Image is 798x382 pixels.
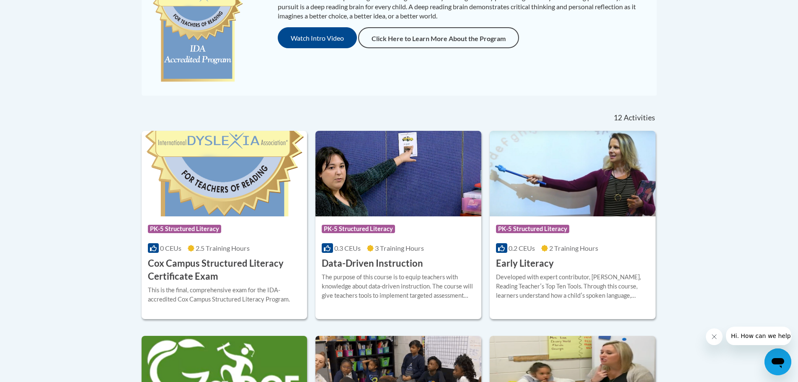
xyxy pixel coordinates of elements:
div: The purpose of this course is to equip teachers with knowledge about data-driven instruction. The... [322,273,475,300]
span: PK-5 Structured Literacy [322,225,395,233]
span: Activities [624,113,655,122]
span: 0 CEUs [160,244,181,252]
button: Watch Intro Video [278,27,357,48]
h3: Early Literacy [496,257,554,270]
span: PK-5 Structured Literacy [148,225,221,233]
div: This is the final, comprehensive exam for the IDA-accredited Cox Campus Structured Literacy Program. [148,286,301,304]
a: Course LogoPK-5 Structured Literacy0.3 CEUs3 Training Hours Data-Driven InstructionThe purpose of... [315,131,481,319]
img: Course Logo [315,131,481,216]
h3: Cox Campus Structured Literacy Certificate Exam [148,257,301,283]
h3: Data-Driven Instruction [322,257,423,270]
span: 2 Training Hours [549,244,598,252]
span: 12 [614,113,622,122]
a: Click Here to Learn More About the Program [358,27,519,48]
img: Course Logo [490,131,656,216]
span: 0.2 CEUs [509,244,535,252]
span: PK-5 Structured Literacy [496,225,569,233]
iframe: Close message [706,328,723,345]
span: 0.3 CEUs [334,244,361,252]
span: 2.5 Training Hours [196,244,250,252]
div: Developed with expert contributor, [PERSON_NAME], Reading Teacherʹs Top Ten Tools. Through this c... [496,273,649,300]
a: Course LogoPK-5 Structured Literacy0.2 CEUs2 Training Hours Early LiteracyDeveloped with expert c... [490,131,656,319]
iframe: Button to launch messaging window [764,348,791,375]
a: Course LogoPK-5 Structured Literacy0 CEUs2.5 Training Hours Cox Campus Structured Literacy Certif... [142,131,307,319]
span: 3 Training Hours [375,244,424,252]
img: Course Logo [142,131,307,216]
span: Hi. How can we help? [5,6,68,13]
iframe: Message from company [726,327,791,345]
